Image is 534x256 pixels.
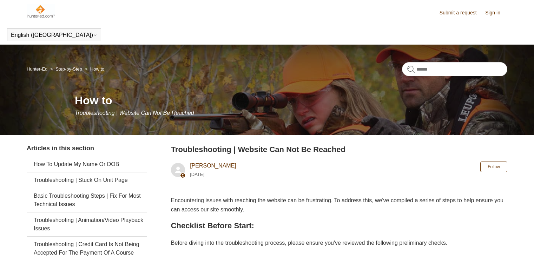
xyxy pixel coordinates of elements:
a: Sign in [485,9,507,17]
a: Troubleshooting | Stuck On Unit Page [27,172,147,188]
button: Follow Article [480,162,507,172]
li: Step-by-Step [49,66,84,72]
a: How To Update My Name Or DOB [27,157,147,172]
h2: Troubleshooting | Website Can Not Be Reached [171,144,507,155]
a: Troubleshooting | Animation/Video Playback Issues [27,212,147,236]
p: Encountering issues with reaching the website can be frustrating. To address this, we've compiled... [171,196,507,214]
h1: How to [75,92,507,109]
li: How to [84,66,105,72]
button: English ([GEOGRAPHIC_DATA]) [11,32,97,38]
li: Hunter-Ed [27,66,49,72]
a: How to [90,66,104,72]
a: Hunter-Ed [27,66,47,72]
p: Before diving into the troubleshooting process, please ensure you've reviewed the following preli... [171,238,507,248]
a: Submit a request [440,9,484,17]
a: Step-by-Step [55,66,82,72]
time: 05/15/2024, 12:16 [190,172,204,177]
h2: Checklist Before Start: [171,219,507,232]
input: Search [402,62,507,76]
span: Troubleshooting | Website Can Not Be Reached [75,110,194,116]
a: [PERSON_NAME] [190,163,236,169]
a: Basic Troubleshooting Steps | Fix For Most Technical Issues [27,188,147,212]
span: Articles in this section [27,145,94,152]
img: Hunter-Ed Help Center home page [27,4,55,18]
